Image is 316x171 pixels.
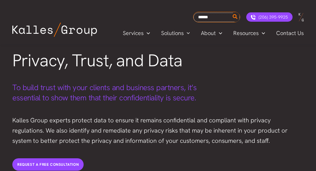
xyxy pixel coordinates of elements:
a: SolutionsMenu Toggle [156,28,196,38]
span: About [201,28,216,38]
span: Resources [233,28,259,38]
button: Search [231,12,239,22]
a: AboutMenu Toggle [195,28,228,38]
span: Menu Toggle [259,28,265,38]
span: Menu Toggle [184,28,190,38]
img: Kalles Group [12,23,97,37]
a: REQUEST A FREE CONSULTATION [12,158,84,171]
p: Kalles Group experts protect data to ensure it remains confidential and compliant with privacy re... [12,115,304,146]
span: Privacy, Trust, and Data [12,49,182,72]
span: To build trust with your clients and business partners, it’s essential to show them that their co... [12,82,197,103]
span: Contact Us [276,28,304,38]
a: ServicesMenu Toggle [117,28,156,38]
span: Solutions [161,28,184,38]
a: Contact Us [271,28,310,38]
span: Menu Toggle [216,28,222,38]
nav: Primary Site Navigation [117,28,310,38]
span: Menu Toggle [143,28,150,38]
a: ResourcesMenu Toggle [228,28,271,38]
span: Services [123,28,143,38]
span: REQUEST A FREE CONSULTATION [17,162,79,167]
a: Incident Response [246,12,293,22]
